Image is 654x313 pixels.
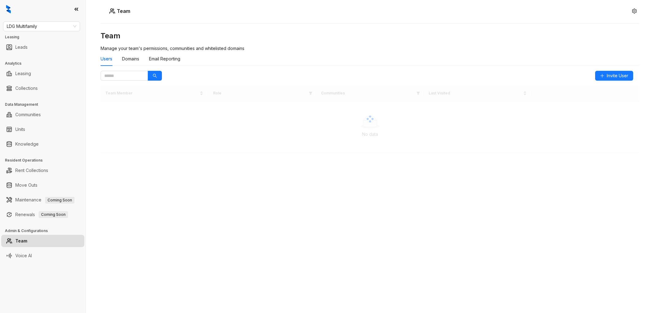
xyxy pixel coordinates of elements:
li: Renewals [1,208,84,221]
a: Move Outs [15,179,37,191]
li: Leasing [1,67,84,80]
h3: Data Management [5,102,86,107]
li: Collections [1,82,84,94]
h3: Admin & Configurations [5,228,86,234]
li: Maintenance [1,194,84,206]
a: Rent Collections [15,164,48,177]
a: Knowledge [15,138,39,150]
li: Voice AI [1,250,84,262]
li: Move Outs [1,179,84,191]
a: RenewalsComing Soon [15,208,68,221]
span: Invite User [607,72,628,79]
h3: Analytics [5,61,86,66]
h3: Resident Operations [5,158,86,163]
h3: Leasing [5,34,86,40]
span: LDG Multifamily [7,22,76,31]
li: Team [1,235,84,247]
span: search [153,74,157,78]
li: Knowledge [1,138,84,150]
li: Units [1,123,84,136]
li: Leads [1,41,84,53]
button: Invite User [595,71,633,81]
span: Coming Soon [45,197,75,204]
span: Manage your team's permissions, communities and whitelisted domains [101,46,244,51]
a: Collections [15,82,38,94]
span: Coming Soon [39,211,68,218]
h5: Team [115,7,130,15]
div: Domains [122,55,139,62]
a: Communities [15,109,41,121]
a: Units [15,123,25,136]
div: Email Reporting [149,55,180,62]
a: Leads [15,41,28,53]
h3: Team [101,31,639,41]
span: setting [632,9,637,13]
span: plus [600,74,604,78]
div: Users [101,55,112,62]
img: logo [6,5,11,13]
img: Users [109,8,115,14]
a: Leasing [15,67,31,80]
a: Team [15,235,27,247]
li: Rent Collections [1,164,84,177]
li: Communities [1,109,84,121]
a: Voice AI [15,250,32,262]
